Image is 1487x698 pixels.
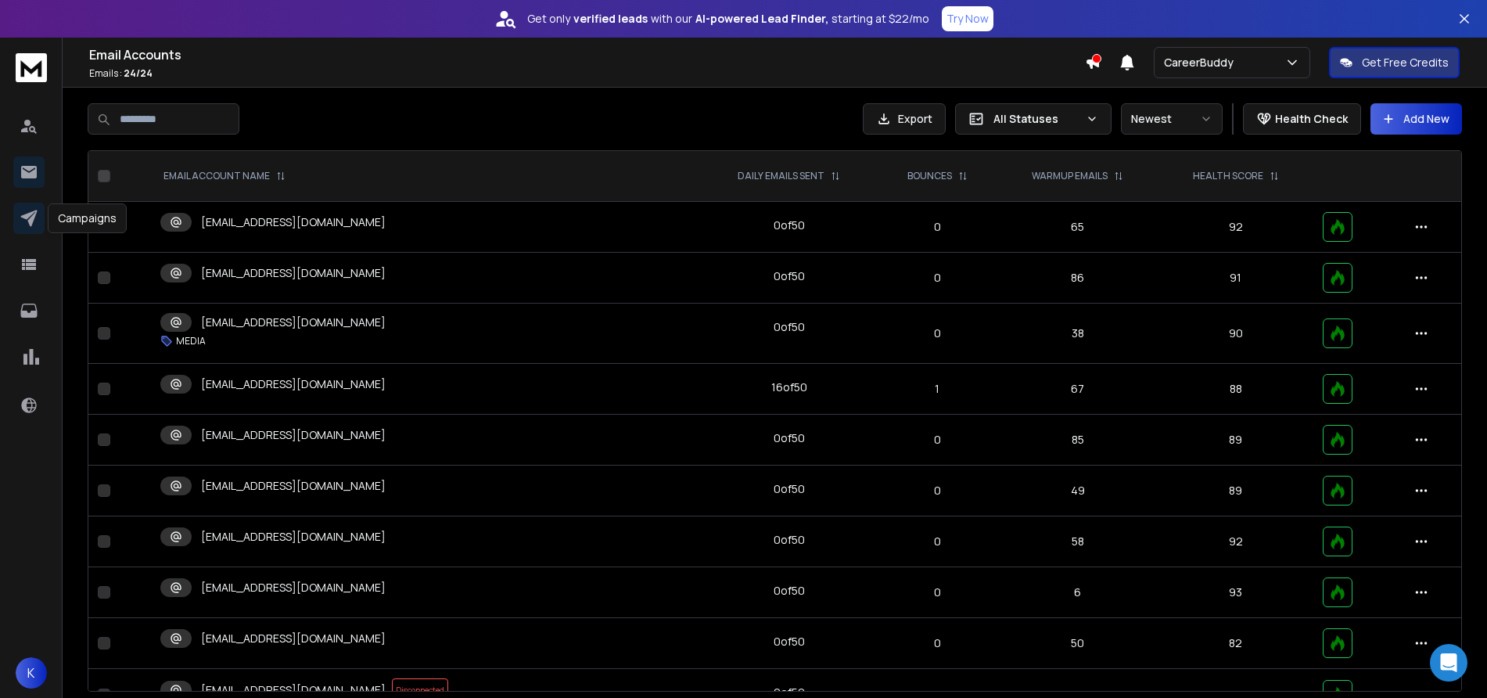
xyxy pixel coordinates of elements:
span: 24 / 24 [124,67,153,80]
td: 49 [997,466,1158,516]
p: CareerBuddy [1164,55,1240,70]
p: BOUNCES [907,170,952,182]
td: 82 [1158,618,1313,669]
button: Try Now [942,6,993,31]
td: 90 [1158,304,1313,364]
div: 0 of 50 [774,319,805,335]
p: 0 [887,635,987,651]
p: All Statuses [993,111,1079,127]
p: Get only with our starting at $22/mo [527,11,929,27]
p: Try Now [946,11,989,27]
p: DAILY EMAILS SENT [738,170,824,182]
div: 16 of 50 [771,380,807,395]
div: 0 of 50 [774,481,805,497]
td: 86 [997,253,1158,304]
td: 89 [1158,415,1313,466]
p: Emails : [89,67,1085,80]
td: 38 [997,304,1158,364]
p: 0 [887,219,987,235]
button: Add New [1370,103,1462,135]
td: 88 [1158,364,1313,415]
td: 67 [997,364,1158,415]
p: 0 [887,585,987,600]
button: Export [863,103,946,135]
p: 0 [887,483,987,498]
div: EMAIL ACCOUNT NAME [163,170,286,182]
p: Health Check [1275,111,1348,127]
button: K [16,657,47,689]
p: [EMAIL_ADDRESS][DOMAIN_NAME] [201,315,386,330]
td: 6 [997,567,1158,618]
div: Campaigns [48,203,127,233]
p: [EMAIL_ADDRESS][DOMAIN_NAME] [201,478,386,494]
p: 0 [887,326,987,341]
td: 91 [1158,253,1313,304]
td: 92 [1158,516,1313,567]
strong: verified leads [573,11,648,27]
button: Get Free Credits [1329,47,1460,78]
div: 0 of 50 [774,430,805,446]
p: 1 [887,381,987,397]
p: 0 [887,432,987,448]
button: Health Check [1243,103,1361,135]
p: [EMAIL_ADDRESS][DOMAIN_NAME] [201,265,386,281]
p: [EMAIL_ADDRESS][DOMAIN_NAME] [201,580,386,595]
td: 50 [997,618,1158,669]
div: 0 of 50 [774,532,805,548]
div: 0 of 50 [774,218,805,233]
img: logo [16,53,47,82]
td: 93 [1158,567,1313,618]
div: 0 of 50 [774,583,805,599]
h1: Email Accounts [89,45,1085,64]
p: 0 [887,270,987,286]
p: [EMAIL_ADDRESS][DOMAIN_NAME] [201,529,386,545]
p: [EMAIL_ADDRESS][DOMAIN_NAME] [201,376,386,392]
p: Get Free Credits [1362,55,1449,70]
p: 0 [887,534,987,549]
td: 89 [1158,466,1313,516]
strong: AI-powered Lead Finder, [695,11,828,27]
p: WARMUP EMAILS [1032,170,1108,182]
td: 58 [997,516,1158,567]
td: 85 [997,415,1158,466]
div: 0 of 50 [774,268,805,284]
p: [EMAIL_ADDRESS][DOMAIN_NAME] [201,631,386,646]
button: Newest [1121,103,1223,135]
p: [EMAIL_ADDRESS][DOMAIN_NAME] [201,682,386,698]
td: 92 [1158,202,1313,253]
div: Open Intercom Messenger [1430,644,1467,682]
p: [EMAIL_ADDRESS][DOMAIN_NAME] [201,427,386,443]
p: [EMAIL_ADDRESS][DOMAIN_NAME] [201,214,386,230]
div: 0 of 50 [774,634,805,649]
p: MEDIA [176,335,206,347]
p: HEALTH SCORE [1193,170,1263,182]
td: 65 [997,202,1158,253]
